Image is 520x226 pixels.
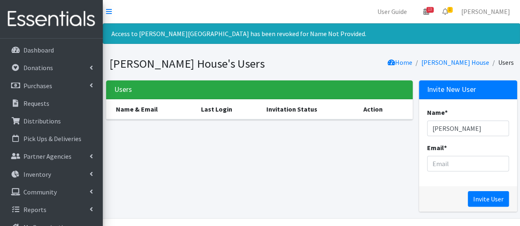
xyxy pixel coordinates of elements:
label: Email [427,143,447,153]
a: [PERSON_NAME] House [421,58,489,66]
a: Community [3,184,99,200]
a: Reports [3,201,99,218]
h1: [PERSON_NAME] House's Users [109,57,309,71]
a: Donations [3,59,99,76]
a: Dashboard [3,42,99,58]
img: HumanEssentials [3,5,99,33]
p: Inventory [23,170,51,178]
h3: Invite New User [427,85,476,94]
p: Donations [23,64,53,72]
span: 13 [426,7,434,13]
p: Purchases [23,82,52,90]
p: Partner Agencies [23,152,72,160]
p: Pick Ups & Deliveries [23,135,81,143]
a: Inventory [3,166,99,183]
input: Email [427,156,509,171]
a: Requests [3,95,99,112]
abbr: required [444,144,447,152]
a: 13 [417,3,436,20]
li: Users [489,57,514,68]
th: Action [358,99,413,119]
p: Reports [23,205,46,214]
abbr: required [445,108,448,116]
th: Last Login [196,99,261,119]
h3: Users [114,85,132,94]
span: 1 [447,7,453,13]
a: User Guide [371,3,414,20]
p: Dashboard [23,46,54,54]
input: Invite User [468,191,509,207]
a: Partner Agencies [3,148,99,164]
a: Purchases [3,78,99,94]
div: Access to [PERSON_NAME][GEOGRAPHIC_DATA] has been revoked for Name Not Provided. [103,23,520,44]
a: [PERSON_NAME] [455,3,517,20]
a: Home [388,58,412,66]
p: Distributions [23,117,61,125]
th: Name & Email [106,99,196,119]
a: Distributions [3,113,99,129]
p: Requests [23,99,49,107]
th: Invitation Status [261,99,358,119]
input: Name [427,121,509,136]
p: Community [23,188,57,196]
label: Name [427,107,448,117]
a: 1 [436,3,455,20]
a: Pick Ups & Deliveries [3,130,99,147]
